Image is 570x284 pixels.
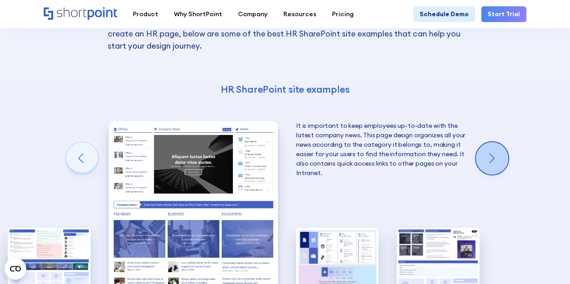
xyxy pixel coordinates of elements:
[174,9,222,19] div: Why ShortPoint
[413,6,475,22] a: Schedule Demo
[525,241,570,284] iframe: Chat Widget
[476,142,508,175] div: Next slide
[283,9,316,19] div: Resources
[133,9,158,19] div: Product
[230,6,275,22] a: Company
[5,258,26,279] button: Open CMP widget
[296,121,465,178] p: It is important to keep employees up-to-date with the latest company news. This page design organ...
[125,6,166,22] a: Product
[332,9,354,19] div: Pricing
[481,6,526,22] a: Start Trial
[108,83,463,95] h4: HR SharePoint site examples
[66,142,98,175] div: Previous slide
[324,6,361,22] a: Pricing
[238,9,268,19] div: Company
[44,7,117,21] a: Home
[166,6,230,22] a: Why ShortPoint
[275,6,324,22] a: Resources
